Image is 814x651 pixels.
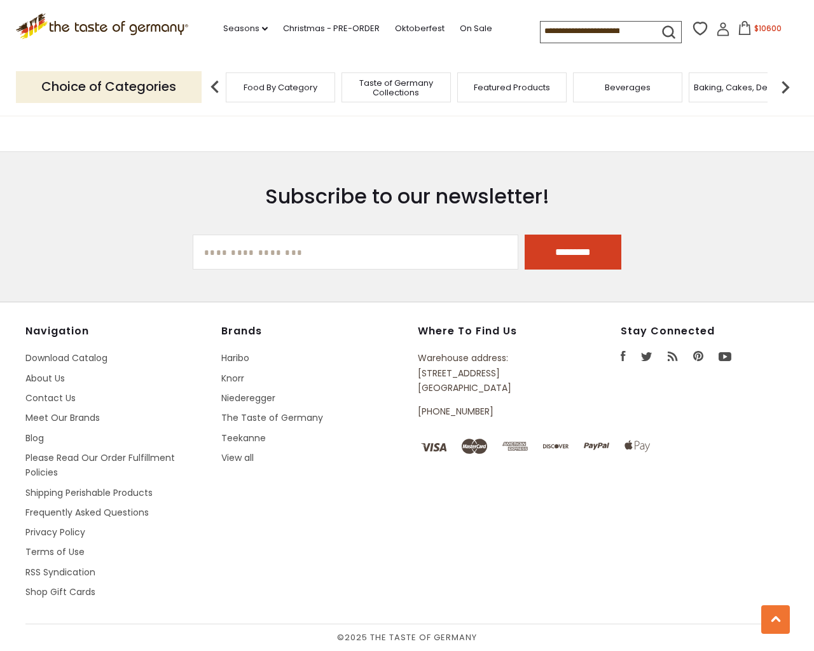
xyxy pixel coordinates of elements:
h4: Navigation [25,325,209,338]
a: Food By Category [244,83,317,92]
a: View all [221,451,254,464]
a: Blog [25,432,44,444]
a: On Sale [460,22,492,36]
a: Beverages [605,83,651,92]
a: Meet Our Brands [25,411,100,424]
span: © 2025 The Taste of Germany [25,631,789,645]
a: Contact Us [25,392,76,404]
a: Shipping Perishable Products [25,486,153,499]
a: Please Read Our Order Fulfillment Policies [25,451,175,479]
p: [PHONE_NUMBER] [418,404,563,419]
span: $10600 [754,23,782,34]
a: Haribo [221,352,249,364]
h3: Subscribe to our newsletter! [193,184,621,209]
a: Privacy Policy [25,526,85,538]
p: Choice of Categories [16,71,202,102]
a: Teekanne [221,432,266,444]
a: Seasons [223,22,268,36]
a: Featured Products [474,83,550,92]
a: About Us [25,372,65,385]
a: Baking, Cakes, Desserts [694,83,792,92]
p: Warehouse address: [STREET_ADDRESS] [GEOGRAPHIC_DATA] [418,351,563,395]
a: Taste of Germany Collections [345,78,447,97]
h4: Brands [221,325,404,338]
a: Christmas - PRE-ORDER [283,22,380,36]
a: Frequently Asked Questions [25,506,149,519]
h4: Where to find us [418,325,563,338]
img: previous arrow [202,74,228,100]
a: The Taste of Germany [221,411,323,424]
a: Shop Gift Cards [25,586,95,598]
a: Niederegger [221,392,275,404]
img: next arrow [773,74,798,100]
a: RSS Syndication [25,566,95,579]
a: Download Catalog [25,352,107,364]
a: Knorr [221,372,244,385]
a: Terms of Use [25,545,85,558]
a: Oktoberfest [395,22,445,36]
h4: Stay Connected [621,325,789,338]
button: $10600 [733,21,787,40]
